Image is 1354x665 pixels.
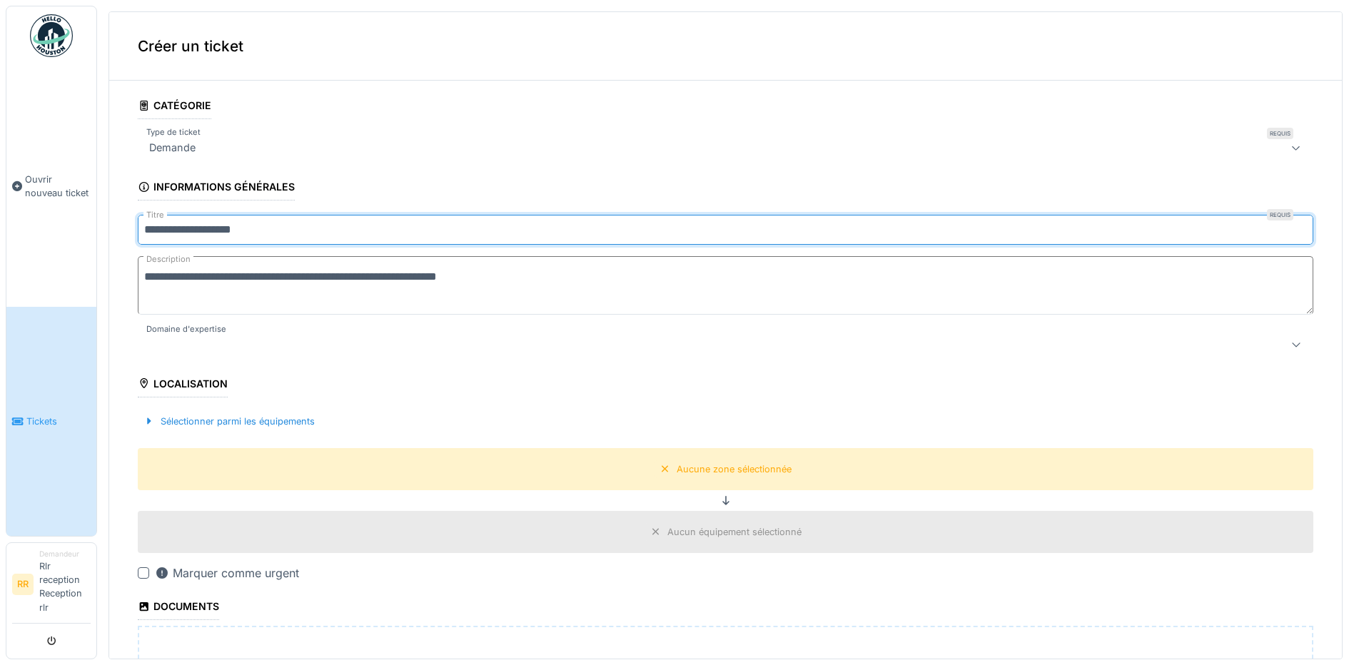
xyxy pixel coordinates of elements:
[143,126,203,138] label: Type de ticket
[39,549,91,620] li: Rlr reception Reception rlr
[667,525,802,539] div: Aucun équipement sélectionné
[1267,209,1293,220] div: Requis
[1267,128,1293,139] div: Requis
[6,307,96,535] a: Tickets
[138,95,211,119] div: Catégorie
[155,564,299,582] div: Marquer comme urgent
[138,596,219,620] div: Documents
[138,412,320,431] div: Sélectionner parmi les équipements
[39,549,91,559] div: Demandeur
[677,462,792,476] div: Aucune zone sélectionnée
[138,176,295,200] div: Informations générales
[143,250,193,268] label: Description
[143,139,201,156] div: Demande
[143,323,229,335] label: Domaine d'expertise
[12,574,34,595] li: RR
[26,415,91,428] span: Tickets
[143,209,167,221] label: Titre
[30,14,73,57] img: Badge_color-CXgf-gQk.svg
[138,373,228,397] div: Localisation
[109,12,1342,81] div: Créer un ticket
[12,549,91,624] a: RR DemandeurRlr reception Reception rlr
[25,173,91,200] span: Ouvrir nouveau ticket
[6,65,96,307] a: Ouvrir nouveau ticket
